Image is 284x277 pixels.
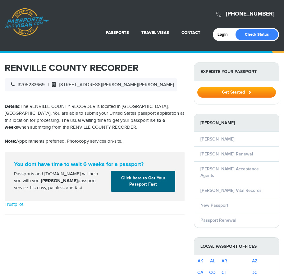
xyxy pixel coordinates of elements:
[5,103,185,131] p: The RENVILLE COUNTY RECORDER is located in [GEOGRAPHIC_DATA], [GEOGRAPHIC_DATA]. You are able to ...
[200,203,228,208] a: New Passport
[226,11,274,17] a: [PHONE_NUMBER]
[197,270,203,275] a: CA
[5,78,177,92] div: |
[5,8,49,36] a: Passports & [DOMAIN_NAME]
[5,202,23,207] a: Trustpilot
[14,161,175,168] strong: You dont have time to wait 6 weeks for a passport?
[210,258,215,264] a: AL
[106,30,129,35] a: Passports
[49,82,174,87] span: [STREET_ADDRESS][PERSON_NAME][PERSON_NAME]
[200,151,253,157] a: [PERSON_NAME] Renewal
[5,62,185,74] h1: RENVILLE COUNTY RECORDER
[197,90,276,95] a: Get Started
[11,171,108,192] div: Passports and [DOMAIN_NAME] will help you with your passport service. It's easy, painless and fast.
[8,82,45,87] span: 3205233669
[111,171,175,192] a: Click here to Get Your Passport Fast
[222,270,227,275] a: CT
[5,138,16,144] strong: Note:
[5,138,185,145] p: Appointments preferred. Photocopy services on-site.
[209,270,216,275] a: CO
[181,30,200,35] a: Contact
[41,178,78,184] strong: [PERSON_NAME]
[194,238,279,255] strong: Local Passport Offices
[194,63,279,81] strong: Expedite Your Passport
[251,270,258,275] a: DC
[252,258,257,264] a: AZ
[198,258,203,264] a: AK
[5,104,21,109] strong: Details:
[194,114,279,132] strong: [PERSON_NAME]
[200,218,236,223] a: Passport Renewal
[197,87,276,98] button: Get Started
[218,32,232,37] a: Login
[200,188,262,193] a: [PERSON_NAME] Vital Records
[200,136,235,142] a: [PERSON_NAME]
[222,258,227,264] a: AR
[141,30,169,35] a: Travel Visas
[236,29,278,40] a: Check Status
[200,166,259,178] a: [PERSON_NAME] Acceptance Agents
